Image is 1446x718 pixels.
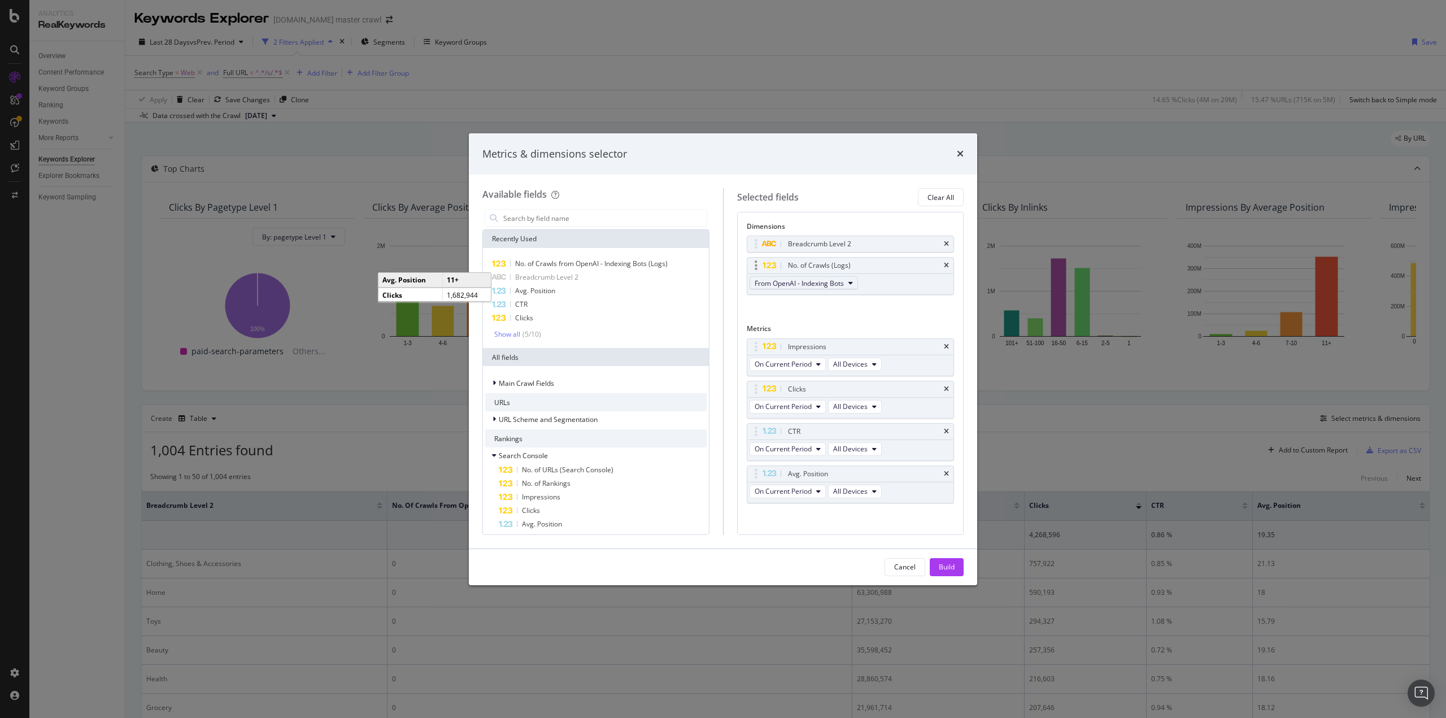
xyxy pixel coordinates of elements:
[750,400,826,414] button: On Current Period
[944,241,949,247] div: times
[499,378,554,388] span: Main Crawl Fields
[788,384,806,395] div: Clicks
[494,330,520,338] div: Show all
[755,486,812,496] span: On Current Period
[483,348,709,366] div: All fields
[939,562,955,572] div: Build
[828,485,882,498] button: All Devices
[894,562,916,572] div: Cancel
[828,442,882,456] button: All Devices
[828,400,882,414] button: All Devices
[944,386,949,393] div: times
[482,188,547,201] div: Available fields
[788,426,800,437] div: CTR
[957,147,964,162] div: times
[944,262,949,269] div: times
[833,444,868,454] span: All Devices
[927,193,954,202] div: Clear All
[944,428,949,435] div: times
[944,343,949,350] div: times
[833,402,868,411] span: All Devices
[483,230,709,248] div: Recently Used
[755,359,812,369] span: On Current Period
[485,429,707,447] div: Rankings
[930,558,964,576] button: Build
[747,324,955,338] div: Metrics
[522,519,562,529] span: Avg. Position
[828,358,882,371] button: All Devices
[750,485,826,498] button: On Current Period
[515,259,668,268] span: No. of Crawls from OpenAI - Indexing Bots (Logs)
[747,465,955,503] div: Avg. PositiontimesOn Current PeriodAll Devices
[918,188,964,206] button: Clear All
[944,471,949,477] div: times
[747,257,955,295] div: No. of Crawls (Logs)timesFrom OpenAI - Indexing Bots
[515,272,578,282] span: Breadcrumb Level 2
[747,221,955,236] div: Dimensions
[755,444,812,454] span: On Current Period
[750,276,858,290] button: From OpenAI - Indexing Bots
[520,329,541,339] div: ( 5 / 10 )
[515,286,555,295] span: Avg. Position
[469,133,977,585] div: modal
[833,486,868,496] span: All Devices
[788,468,828,480] div: Avg. Position
[522,478,570,488] span: No. of Rankings
[747,423,955,461] div: CTRtimesOn Current PeriodAll Devices
[482,147,627,162] div: Metrics & dimensions selector
[515,299,528,309] span: CTR
[522,506,540,515] span: Clicks
[747,338,955,376] div: ImpressionstimesOn Current PeriodAll Devices
[788,260,851,271] div: No. of Crawls (Logs)
[502,210,707,227] input: Search by field name
[499,451,548,460] span: Search Console
[750,442,826,456] button: On Current Period
[1408,680,1435,707] div: Open Intercom Messenger
[737,191,799,204] div: Selected fields
[755,402,812,411] span: On Current Period
[833,359,868,369] span: All Devices
[788,341,826,353] div: Impressions
[522,465,613,475] span: No. of URLs (Search Console)
[515,313,533,323] span: Clicks
[885,558,925,576] button: Cancel
[747,236,955,253] div: Breadcrumb Level 2times
[522,492,560,502] span: Impressions
[747,381,955,419] div: ClickstimesOn Current PeriodAll Devices
[485,393,707,411] div: URLs
[750,358,826,371] button: On Current Period
[499,415,598,424] span: URL Scheme and Segmentation
[755,279,844,288] span: From OpenAI - Indexing Bots
[788,238,851,250] div: Breadcrumb Level 2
